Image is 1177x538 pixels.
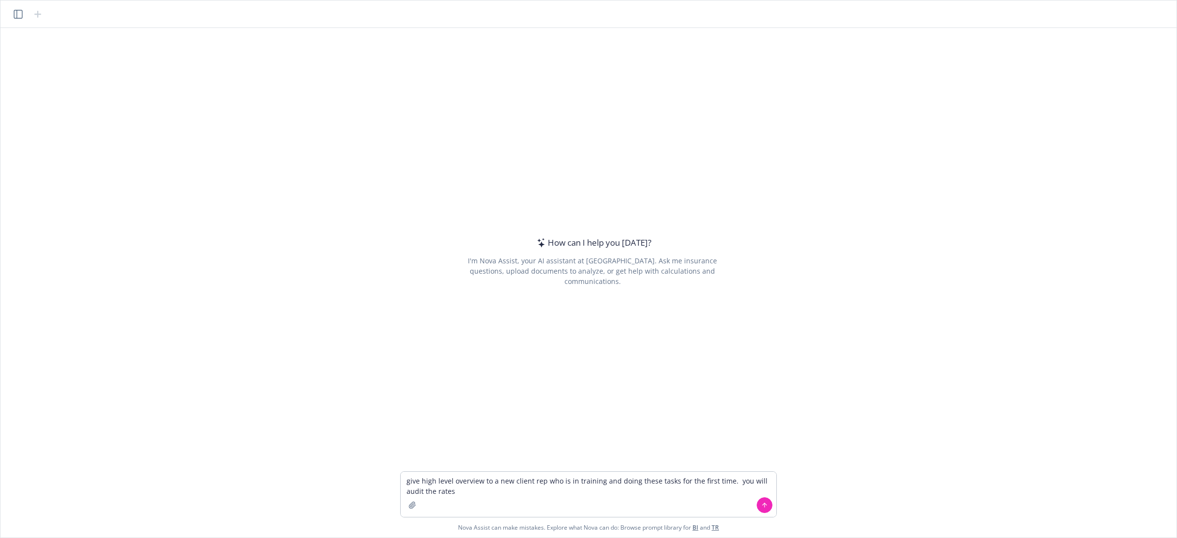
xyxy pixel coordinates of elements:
span: Nova Assist can make mistakes. Explore what Nova can do: Browse prompt library for and [458,517,719,538]
textarea: give high level overview to a new client rep who is in training and doing these tasks for the fir... [401,472,776,517]
a: BI [692,523,698,532]
div: How can I help you [DATE]? [534,236,651,249]
div: I'm Nova Assist, your AI assistant at [GEOGRAPHIC_DATA]. Ask me insurance questions, upload docum... [454,256,730,286]
a: TR [712,523,719,532]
